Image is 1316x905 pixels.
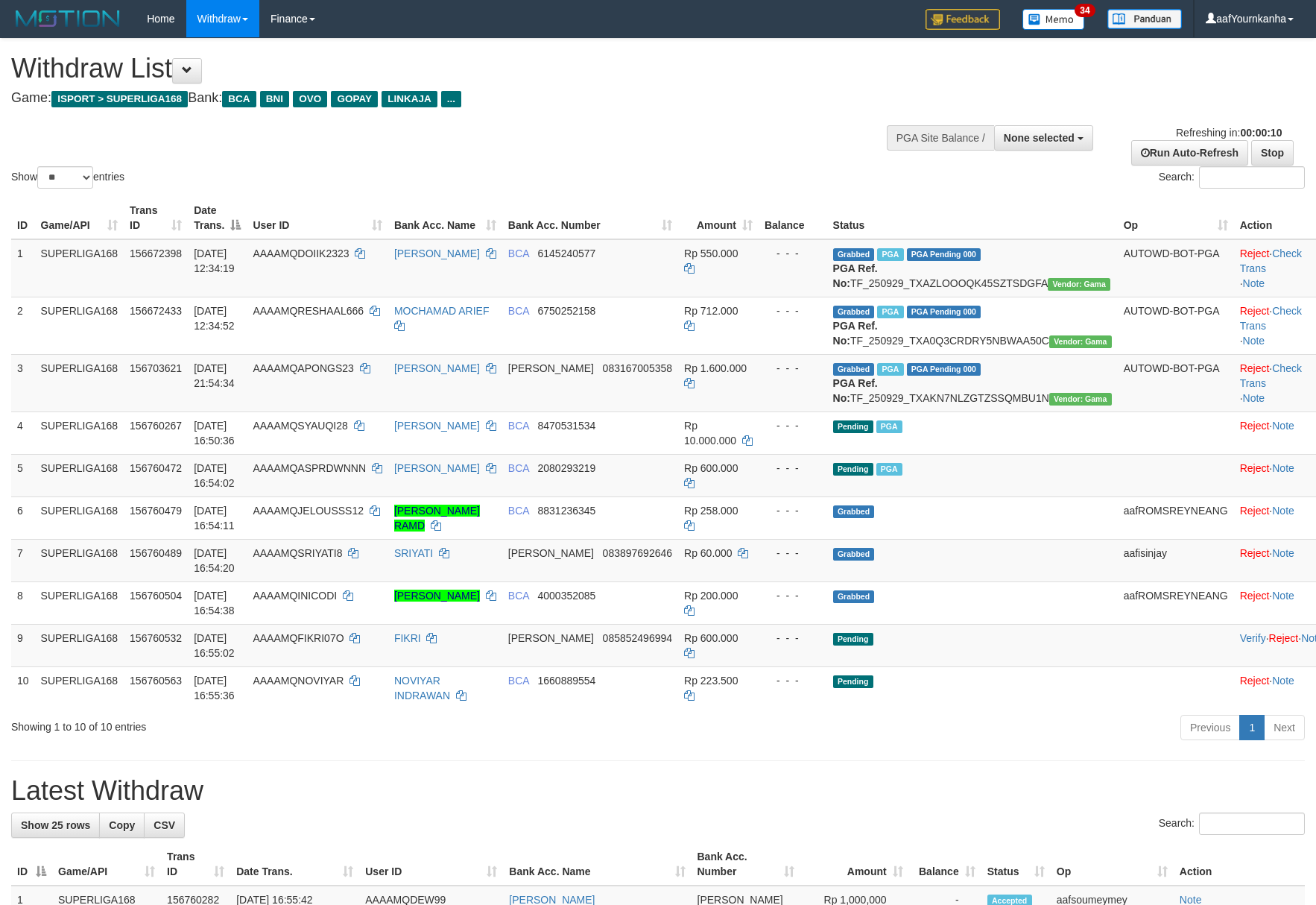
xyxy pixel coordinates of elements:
span: BCA [508,505,529,517]
div: - - - [765,673,821,688]
span: PGA Pending [907,248,981,261]
span: ISPORT > SUPERLIGA168 [51,91,188,107]
th: Game/API: activate to sort column ascending [35,197,124,239]
a: Note [1243,335,1265,347]
span: BCA [508,247,529,259]
div: - - - [765,631,821,646]
label: Search: [1159,813,1305,835]
th: ID: activate to sort column descending [11,843,52,886]
span: Rp 600.000 [684,462,738,474]
td: SUPERLIGA168 [35,496,124,539]
span: Rp 258.000 [684,505,738,517]
strong: 00:00:10 [1240,127,1282,139]
a: Note [1272,462,1294,474]
span: Copy 083167005358 to clipboard [603,362,672,374]
a: SRIYATI [394,547,433,559]
a: Note [1272,675,1294,687]
a: Reject [1240,362,1270,374]
span: Grabbed [833,590,875,603]
td: SUPERLIGA168 [35,666,124,709]
a: Check Trans [1240,247,1302,274]
span: Marked by aafsoycanthlai [877,248,903,261]
td: TF_250929_TXAZLOOOQK45SZTSDGFA [827,239,1118,297]
span: 156760267 [130,420,182,432]
th: Amount: activate to sort column ascending [678,197,759,239]
span: [PERSON_NAME] [508,547,594,559]
span: 156760489 [130,547,182,559]
th: Status: activate to sort column ascending [981,843,1051,886]
th: Bank Acc. Name: activate to sort column ascending [503,843,691,886]
td: AUTOWD-BOT-PGA [1118,354,1234,411]
th: Status [827,197,1118,239]
span: Copy 085852496994 to clipboard [603,632,672,644]
span: Rp 223.500 [684,675,738,687]
span: Marked by aafsoycanthlai [877,306,903,318]
td: SUPERLIGA168 [35,624,124,666]
img: Feedback.jpg [926,9,1000,30]
span: 156703621 [130,362,182,374]
span: Marked by aafchhiseyha [877,363,903,376]
b: PGA Ref. No: [833,262,878,289]
td: 3 [11,354,35,411]
span: [DATE] 12:34:52 [194,305,235,332]
span: Pending [833,675,873,688]
span: [DATE] 16:55:36 [194,675,235,701]
span: [DATE] 12:34:19 [194,247,235,274]
th: Bank Acc. Name: activate to sort column ascending [388,197,502,239]
span: Copy 4000352085 to clipboard [537,590,595,602]
span: Rp 200.000 [684,590,738,602]
span: 156760479 [130,505,182,517]
a: Reject [1240,462,1270,474]
span: 156672398 [130,247,182,259]
span: [PERSON_NAME] [508,362,594,374]
span: Pending [833,420,873,433]
span: Rp 60.000 [684,547,733,559]
span: Copy 6145240577 to clipboard [537,247,595,259]
div: - - - [765,246,821,261]
span: AAAAMQRESHAAL666 [253,305,364,317]
span: BCA [508,675,529,687]
span: BCA [222,91,256,107]
th: Action [1174,843,1305,886]
span: [DATE] 21:54:34 [194,362,235,389]
label: Show entries [11,166,124,189]
a: Note [1243,392,1265,404]
a: Reject [1269,632,1299,644]
span: 156672433 [130,305,182,317]
span: Show 25 rows [21,819,90,831]
th: Op: activate to sort column ascending [1118,197,1234,239]
th: Op: activate to sort column ascending [1051,843,1174,886]
h4: Game: Bank: [11,91,862,106]
td: 2 [11,297,35,354]
img: panduan.png [1107,9,1182,29]
span: [DATE] 16:54:11 [194,505,235,532]
span: Copy 083897692646 to clipboard [603,547,672,559]
span: 156760532 [130,632,182,644]
span: BCA [508,420,529,432]
a: Check Trans [1240,305,1302,332]
th: Bank Acc. Number: activate to sort column ascending [502,197,678,239]
th: Game/API: activate to sort column ascending [52,843,161,886]
div: - - - [765,418,821,433]
span: 34 [1075,4,1095,17]
img: Button%20Memo.svg [1022,9,1085,30]
td: SUPERLIGA168 [35,411,124,454]
div: - - - [765,303,821,318]
span: AAAAMQSYAUQI28 [253,420,347,432]
a: Reject [1240,590,1270,602]
span: Copy 1660889554 to clipboard [537,675,595,687]
a: Note [1272,590,1294,602]
span: Refreshing in: [1176,127,1282,139]
th: User ID: activate to sort column ascending [247,197,387,239]
span: Copy 8831236345 to clipboard [537,505,595,517]
span: [DATE] 16:54:38 [194,590,235,617]
th: ID [11,197,35,239]
span: Grabbed [833,363,875,376]
a: Reject [1240,505,1270,517]
a: NOVIYAR INDRAWAN [394,675,450,701]
span: 156760504 [130,590,182,602]
span: Grabbed [833,248,875,261]
h1: Latest Withdraw [11,776,1305,806]
a: Reject [1240,675,1270,687]
span: AAAAMQAPONGS23 [253,362,353,374]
